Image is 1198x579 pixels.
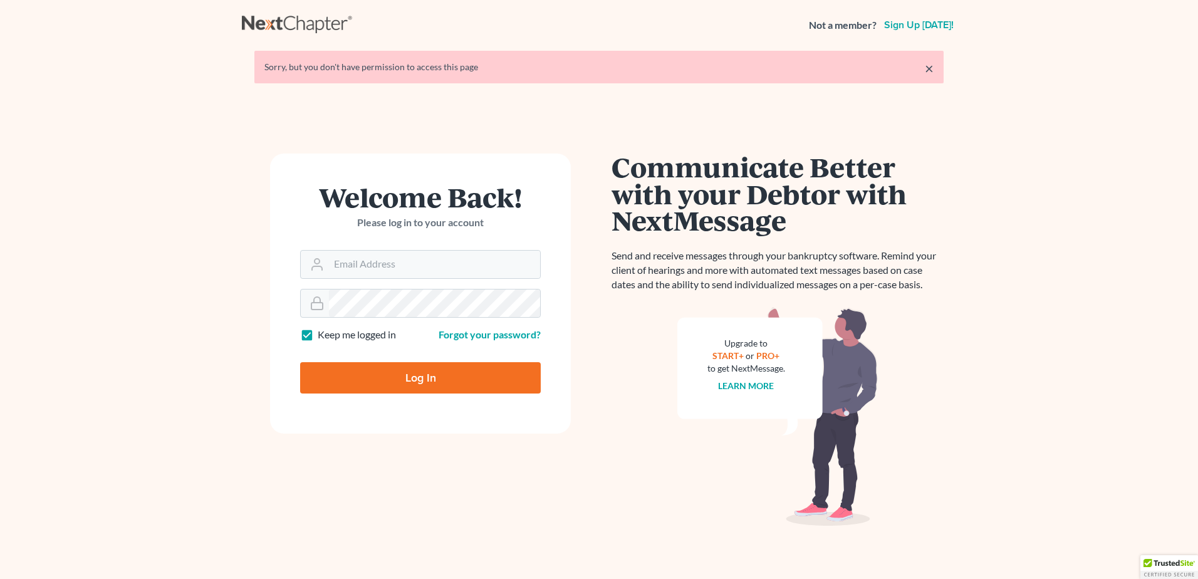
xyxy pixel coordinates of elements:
[318,328,396,342] label: Keep me logged in
[264,61,934,73] div: Sorry, but you don't have permission to access this page
[329,251,540,278] input: Email Address
[612,154,944,234] h1: Communicate Better with your Debtor with NextMessage
[612,249,944,292] p: Send and receive messages through your bankruptcy software. Remind your client of hearings and mo...
[439,328,541,340] a: Forgot your password?
[300,216,541,230] p: Please log in to your account
[746,350,755,361] span: or
[809,18,877,33] strong: Not a member?
[757,350,780,361] a: PRO+
[882,20,956,30] a: Sign up [DATE]!
[713,350,744,361] a: START+
[1140,555,1198,579] div: TrustedSite Certified
[707,337,785,350] div: Upgrade to
[300,184,541,211] h1: Welcome Back!
[677,307,878,526] img: nextmessage_bg-59042aed3d76b12b5cd301f8e5b87938c9018125f34e5fa2b7a6b67550977c72.svg
[719,380,774,391] a: Learn more
[300,362,541,394] input: Log In
[707,362,785,375] div: to get NextMessage.
[925,61,934,76] a: ×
